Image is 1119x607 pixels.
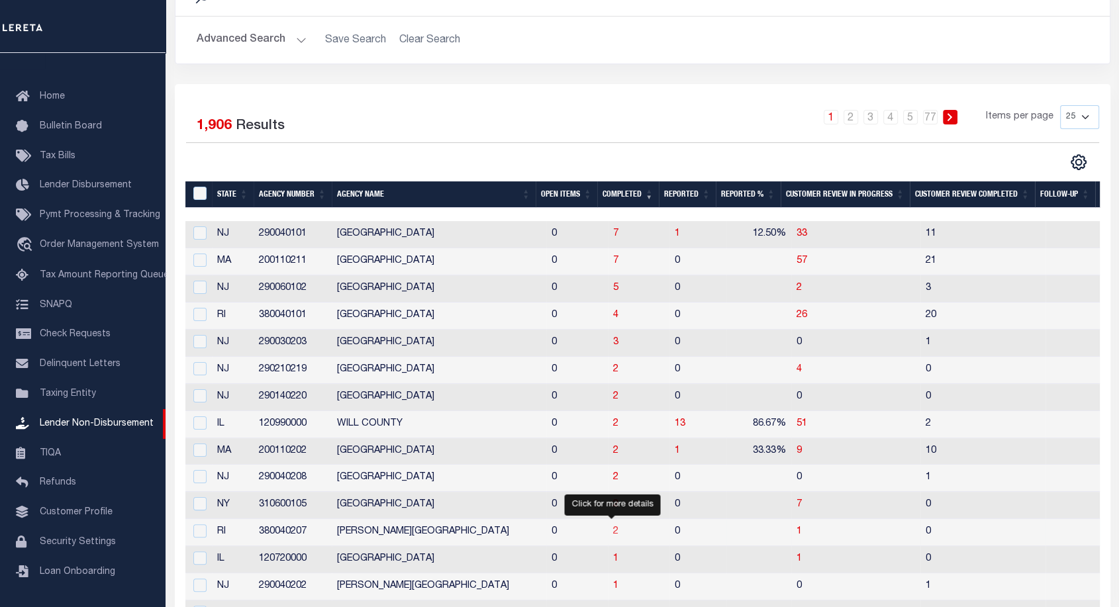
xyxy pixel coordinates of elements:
[332,573,546,600] td: [PERSON_NAME][GEOGRAPHIC_DATA]
[212,357,254,384] td: NJ
[613,527,618,536] a: 2
[797,527,802,536] span: 1
[669,492,726,519] td: 0
[254,330,332,357] td: 290030203
[546,330,608,357] td: 0
[863,110,878,124] a: 3
[546,221,608,248] td: 0
[613,338,618,347] a: 3
[791,330,920,357] td: 0
[254,519,332,546] td: 380040207
[40,92,65,101] span: Home
[883,110,898,124] a: 4
[16,237,37,254] i: travel_explore
[613,392,618,401] a: 2
[332,411,546,438] td: WILL COUNTY
[920,465,1046,492] td: 1
[986,110,1053,124] span: Items per page
[920,384,1046,411] td: 0
[920,357,1046,384] td: 0
[546,384,608,411] td: 0
[212,275,254,303] td: NJ
[40,359,121,369] span: Delinquent Letters
[675,419,685,428] a: 13
[669,573,726,600] td: 0
[40,508,113,517] span: Customer Profile
[797,419,807,428] a: 51
[669,275,726,303] td: 0
[332,438,546,465] td: [GEOGRAPHIC_DATA]
[791,465,920,492] td: 0
[920,275,1046,303] td: 3
[613,365,618,374] span: 2
[791,573,920,600] td: 0
[920,519,1046,546] td: 0
[212,546,254,573] td: IL
[254,248,332,275] td: 200110211
[332,221,546,248] td: [GEOGRAPHIC_DATA]
[613,419,618,428] span: 2
[212,248,254,275] td: MA
[797,446,802,455] span: 9
[920,546,1046,573] td: 0
[920,303,1046,330] td: 20
[197,27,307,53] button: Advanced Search
[824,110,838,124] a: 1
[613,310,618,320] span: 4
[40,567,115,577] span: Loan Onboarding
[1035,181,1095,209] th: Follow-up: activate to sort column ascending
[332,275,546,303] td: [GEOGRAPHIC_DATA]
[254,411,332,438] td: 120990000
[536,181,597,209] th: Open Items: activate to sort column ascending
[797,500,802,509] span: 7
[254,465,332,492] td: 290040208
[332,546,546,573] td: [GEOGRAPHIC_DATA]
[613,581,618,590] a: 1
[546,275,608,303] td: 0
[797,229,807,238] span: 33
[797,283,802,293] a: 2
[40,122,102,131] span: Bulletin Board
[546,465,608,492] td: 0
[236,116,285,137] label: Results
[781,181,910,209] th: Customer Review In Progress: activate to sort column ascending
[332,330,546,357] td: [GEOGRAPHIC_DATA]
[40,537,116,547] span: Security Settings
[613,554,618,563] span: 1
[920,492,1046,519] td: 0
[185,181,212,209] th: MBACode
[40,152,75,161] span: Tax Bills
[332,492,546,519] td: [GEOGRAPHIC_DATA]
[40,181,132,190] span: Lender Disbursement
[675,446,680,455] span: 1
[40,300,72,309] span: SNAPQ
[212,438,254,465] td: MA
[212,573,254,600] td: NJ
[797,256,807,265] span: 57
[212,411,254,438] td: IL
[797,365,802,374] a: 4
[669,357,726,384] td: 0
[613,229,618,238] a: 7
[791,384,920,411] td: 0
[40,419,154,428] span: Lender Non-Disbursement
[669,303,726,330] td: 0
[332,357,546,384] td: [GEOGRAPHIC_DATA]
[726,221,791,248] td: 12.50%
[332,384,546,411] td: [GEOGRAPHIC_DATA]
[546,519,608,546] td: 0
[40,210,160,220] span: Pymt Processing & Tracking
[923,110,938,124] a: 77
[40,240,159,250] span: Order Management System
[212,330,254,357] td: NJ
[797,554,802,563] a: 1
[613,473,618,482] a: 2
[254,221,332,248] td: 290040101
[332,303,546,330] td: [GEOGRAPHIC_DATA]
